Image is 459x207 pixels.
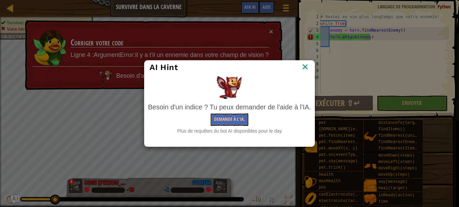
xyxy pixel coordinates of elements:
[301,62,309,72] img: IconClose.svg
[148,102,311,112] div: Besoin d'un indice ? Tu peux demander de l'aide à l'IA.
[211,113,248,126] button: Demande à l'IA.
[150,63,178,72] span: AI Hint
[217,76,242,99] img: AI Hint Animal
[148,128,311,134] div: Plus de requêtes du bot AI disponibles pour le day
